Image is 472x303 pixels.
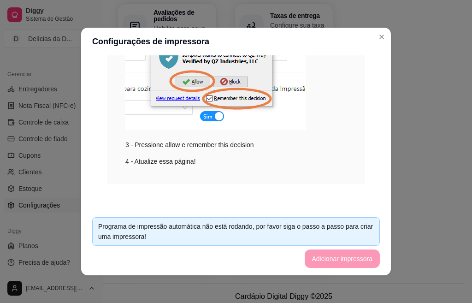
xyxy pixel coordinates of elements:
[125,8,306,130] img: exemplo
[125,8,347,150] div: 3 - Pressione allow e remember this decision
[98,221,374,242] div: Programa de impressão automática não está rodando, por favor siga o passo a passo para criar uma ...
[125,156,347,166] div: 4 - Atualize essa página!
[81,28,391,55] header: Configurações de impressora
[374,30,389,44] button: Close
